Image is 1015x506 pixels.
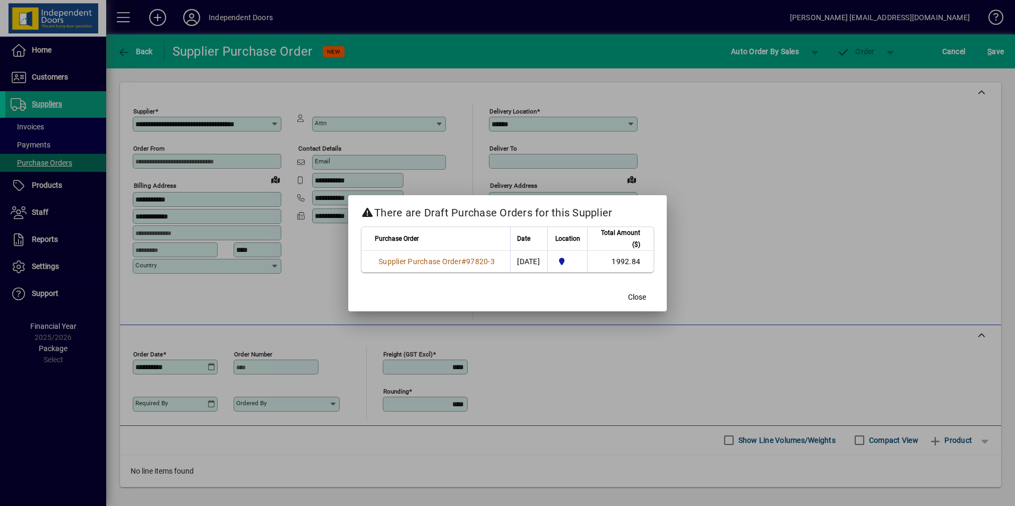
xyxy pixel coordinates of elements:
[554,256,581,267] span: Cromwell Central Otago
[375,233,419,245] span: Purchase Order
[466,257,495,266] span: 97820-3
[594,227,640,250] span: Total Amount ($)
[587,251,653,272] td: 1992.84
[510,251,547,272] td: [DATE]
[555,233,580,245] span: Location
[348,195,667,226] h2: There are Draft Purchase Orders for this Supplier
[461,257,466,266] span: #
[620,288,654,307] button: Close
[517,233,530,245] span: Date
[379,257,461,266] span: Supplier Purchase Order
[628,292,646,303] span: Close
[375,256,498,267] a: Supplier Purchase Order#97820-3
